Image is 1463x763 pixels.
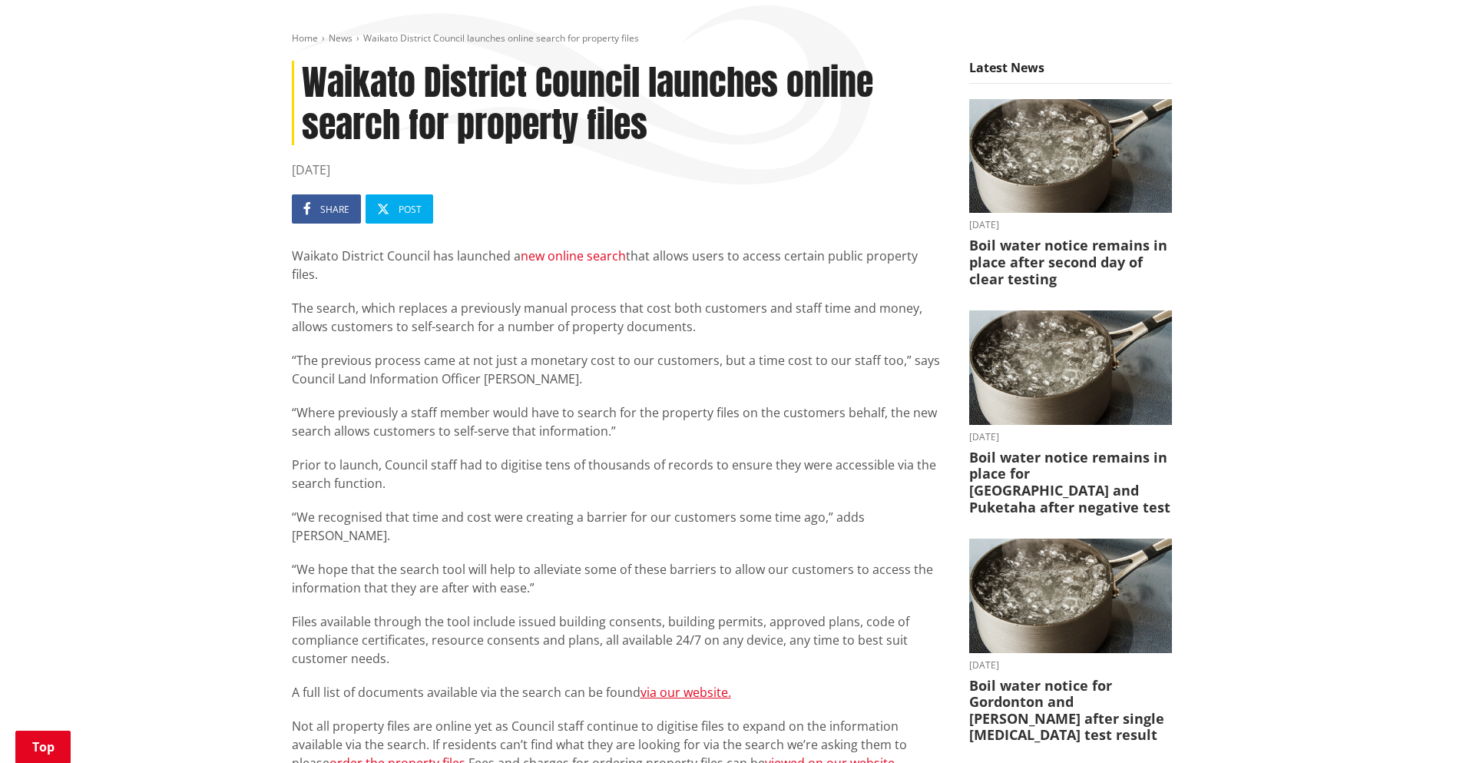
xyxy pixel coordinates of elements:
[969,310,1172,425] img: boil water notice
[521,247,626,264] a: new online search
[969,99,1172,214] img: boil water notice
[969,61,1172,84] h5: Latest News
[640,684,731,701] a: via our website.
[363,32,639,45] span: Waikato District Council launches online search for property files
[292,560,946,597] p: “We hope that the search tool will help to alleviate some of these barriers to allow our customer...
[969,310,1172,516] a: boil water notice gordonton puketaha [DATE] Boil water notice remains in place for [GEOGRAPHIC_DA...
[292,32,318,45] a: Home
[292,247,946,284] p: Waikato District Council has launched a that allows users to access certain public property files.
[292,612,946,668] p: Files available through the tool include issued building consents, building permits, approved pla...
[969,539,1172,653] img: boil water notice
[969,433,1172,442] time: [DATE]
[292,403,946,440] p: “Where previously a staff member would have to search for the property files on the customers beh...
[292,683,946,702] p: A full list of documents available via the search can be found
[292,32,1172,45] nav: breadcrumb
[15,731,71,763] a: Top
[1392,698,1448,754] iframe: Messenger Launcher
[320,203,349,216] span: Share
[292,508,946,545] p: “We recognised that time and cost were creating a barrier for our customers some time ago,” adds ...
[969,539,1172,744] a: boil water notice gordonton puketaha [DATE] Boil water notice for Gordonton and [PERSON_NAME] aft...
[969,661,1172,670] time: [DATE]
[969,678,1172,744] h3: Boil water notice for Gordonton and [PERSON_NAME] after single [MEDICAL_DATA] test result
[292,61,946,145] h1: Waikato District Council launches online search for property files
[399,203,422,216] span: Post
[292,351,946,388] p: “The previous process came at not just a monetary cost to our customers, but a time cost to our s...
[292,161,946,179] time: [DATE]
[969,450,1172,516] h3: Boil water notice remains in place for [GEOGRAPHIC_DATA] and Puketaha after negative test
[292,194,361,224] a: Share
[366,194,433,224] a: Post
[329,32,353,45] a: News
[292,456,946,493] p: Prior to launch, Council staff had to digitise tens of thousands of records to ensure they were a...
[292,299,946,336] p: The search, which replaces a previously manual process that cost both customers and staff time an...
[969,237,1172,287] h3: Boil water notice remains in place after second day of clear testing
[969,99,1172,287] a: boil water notice gordonton puketaha [DATE] Boil water notice remains in place after second day o...
[969,221,1172,230] time: [DATE]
